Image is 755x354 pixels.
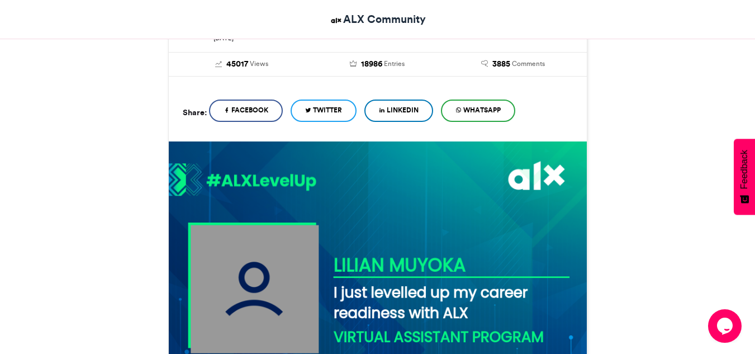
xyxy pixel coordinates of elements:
[250,59,268,69] span: Views
[291,100,357,122] a: Twitter
[492,58,510,70] span: 3885
[183,105,207,120] h5: Share:
[313,105,342,115] span: Twitter
[329,13,343,27] img: ALX Community
[463,105,501,115] span: WhatsApp
[739,150,749,189] span: Feedback
[231,105,268,115] span: Facebook
[183,58,302,70] a: 45017 Views
[361,58,382,70] span: 18986
[226,58,248,70] span: 45017
[512,59,545,69] span: Comments
[708,309,744,343] iframe: chat widget
[209,100,283,122] a: Facebook
[364,100,433,122] a: LinkedIn
[734,139,755,215] button: Feedback - Show survey
[441,100,515,122] a: WhatsApp
[454,58,573,70] a: 3885 Comments
[387,105,419,115] span: LinkedIn
[384,59,405,69] span: Entries
[329,11,426,27] a: ALX Community
[318,58,437,70] a: 18986 Entries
